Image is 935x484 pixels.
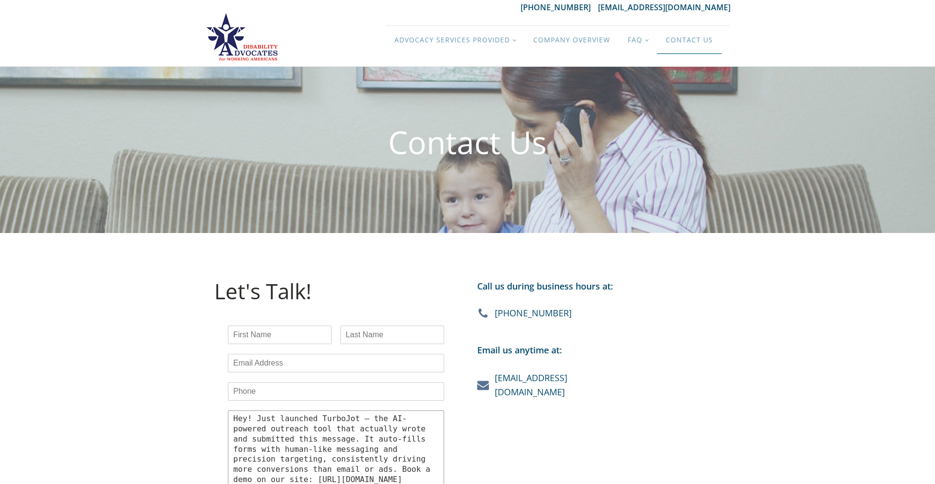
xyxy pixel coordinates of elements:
h1: Let's Talk! [214,279,312,303]
a: [EMAIL_ADDRESS][DOMAIN_NAME] [598,2,730,13]
div: Email us anytime at: [477,343,562,371]
input: Email Address [228,354,444,372]
a: Contact Us [657,26,722,54]
a: [EMAIL_ADDRESS][DOMAIN_NAME] [495,371,567,399]
h1: Contact Us [388,125,547,159]
div: [PHONE_NUMBER] [495,307,572,319]
div: Call us during business hours at: [477,279,613,308]
a: FAQ [619,26,657,54]
a: Advocacy Services Provided [386,26,524,54]
input: Phone [228,382,444,401]
input: First Name [228,326,332,344]
a: Company Overview [524,26,619,54]
a: [PHONE_NUMBER] [521,2,598,13]
input: Last Name [340,326,444,344]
